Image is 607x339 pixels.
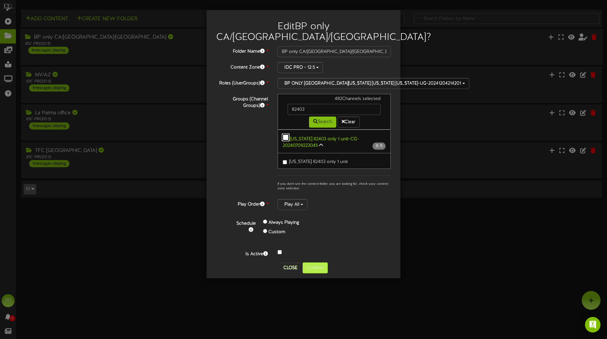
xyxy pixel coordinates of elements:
[283,96,386,104] div: 482 Channels selected
[278,62,323,73] button: IDC PRO - 12:5
[585,317,601,333] div: Open Intercom Messenger
[278,78,469,89] button: BP ONLY [GEOGRAPHIC_DATA][US_STATE] [US_STATE] [US_STATE]-UG-20241204214201
[289,159,348,164] span: [US_STATE] 82403 only 1 unit
[211,46,273,55] label: Folder Name
[278,130,391,153] button: [US_STATE] 82403 only 1 unit-CG-20240709223045 0 /1
[236,221,256,226] b: Schedule
[211,199,273,208] label: Play Order
[268,220,299,226] label: Always Playing
[303,262,328,273] button: Confirm
[283,137,359,148] b: [US_STATE] 82403 only 1 unit-CG-20240709223045
[278,199,307,210] button: Play All
[216,21,391,43] h2: Edit BP only CA/[GEOGRAPHIC_DATA]/[GEOGRAPHIC_DATA] ?
[309,117,336,128] button: Search
[283,160,287,164] input: [US_STATE] 82403 only 1 unit
[211,62,273,71] label: Content Zone
[338,117,360,128] button: Clear
[211,78,273,87] label: Roles (UserGroups)
[268,229,285,235] label: Custom
[373,143,386,150] span: / 1
[376,144,380,148] span: 0
[211,94,273,109] label: Groups (Channel Groups)
[288,104,381,115] input: -- Search --
[278,46,391,57] input: Folder Name
[280,263,301,273] button: Close
[211,249,273,257] label: Is Active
